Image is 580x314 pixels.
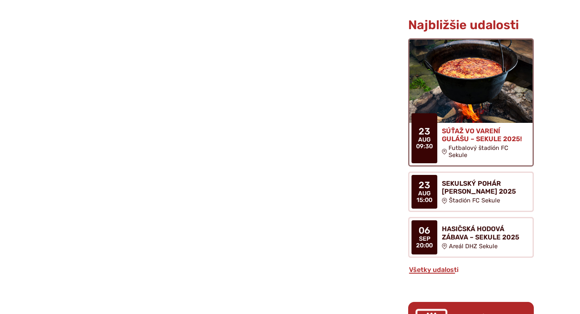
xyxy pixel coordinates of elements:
[442,127,526,143] h4: SÚŤAŽ VO VARENÍ GULÁŠU – SEKULE 2025!
[408,217,534,257] a: HASIČSKÁ HODOVÁ ZÁBAVA – SEKULE 2025 Areál DHZ Sekule 06 sep 20:00
[416,127,433,137] span: 23
[416,137,433,143] span: aug
[408,38,534,167] a: SÚŤAŽ VO VARENÍ GULÁŠU – SEKULE 2025! Futbalový štadión FC Sekule 23 aug 09:30
[416,143,433,150] span: 09:30
[449,145,526,159] span: Futbalový štadión FC Sekule
[408,266,459,274] a: Všetky udalosti
[408,172,534,212] a: SEKULSKÝ POHÁR [PERSON_NAME] 2025 Štadión FC Sekule 23 aug 15:00
[408,18,534,32] h3: Najbližšie udalosti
